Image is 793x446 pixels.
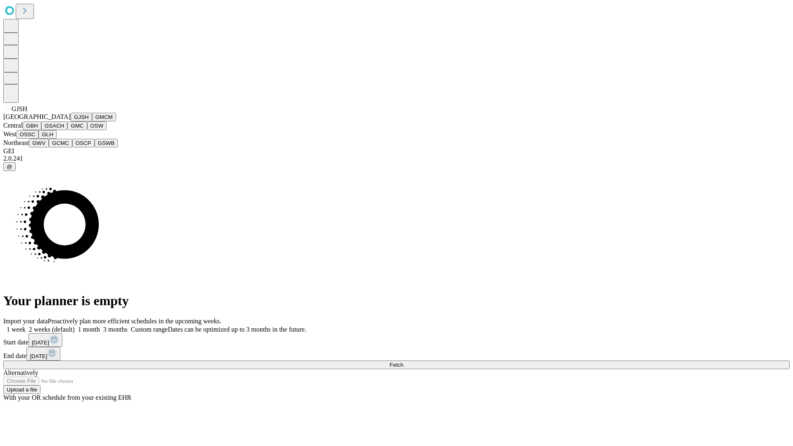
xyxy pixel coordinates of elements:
[3,130,17,138] span: West
[3,139,29,146] span: Northeast
[3,162,16,171] button: @
[3,333,790,347] div: Start date
[92,113,116,121] button: GMCM
[3,293,790,308] h1: Your planner is empty
[3,361,790,369] button: Fetch
[28,333,62,347] button: [DATE]
[29,139,49,147] button: GWV
[29,326,75,333] span: 2 weeks (default)
[3,369,38,376] span: Alternatively
[32,339,49,346] span: [DATE]
[23,121,41,130] button: GBH
[7,164,12,170] span: @
[67,121,87,130] button: GMC
[41,121,67,130] button: GSACH
[3,385,40,394] button: Upload a file
[78,326,100,333] span: 1 month
[3,155,790,162] div: 2.0.241
[3,347,790,361] div: End date
[38,130,56,139] button: GLH
[30,353,47,359] span: [DATE]
[71,113,92,121] button: GJSH
[95,139,118,147] button: GSWB
[17,130,39,139] button: OSSC
[87,121,107,130] button: OSW
[131,326,168,333] span: Custom range
[3,122,23,129] span: Central
[168,326,306,333] span: Dates can be optimized up to 3 months in the future.
[3,318,48,325] span: Import your data
[3,113,71,120] span: [GEOGRAPHIC_DATA]
[49,139,72,147] button: GCMC
[26,347,60,361] button: [DATE]
[48,318,221,325] span: Proactively plan more efficient schedules in the upcoming weeks.
[3,147,790,155] div: GEI
[7,326,26,333] span: 1 week
[389,362,403,368] span: Fetch
[12,105,27,112] span: GJSH
[3,394,131,401] span: With your OR schedule from your existing EHR
[103,326,128,333] span: 3 months
[72,139,95,147] button: OSCP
